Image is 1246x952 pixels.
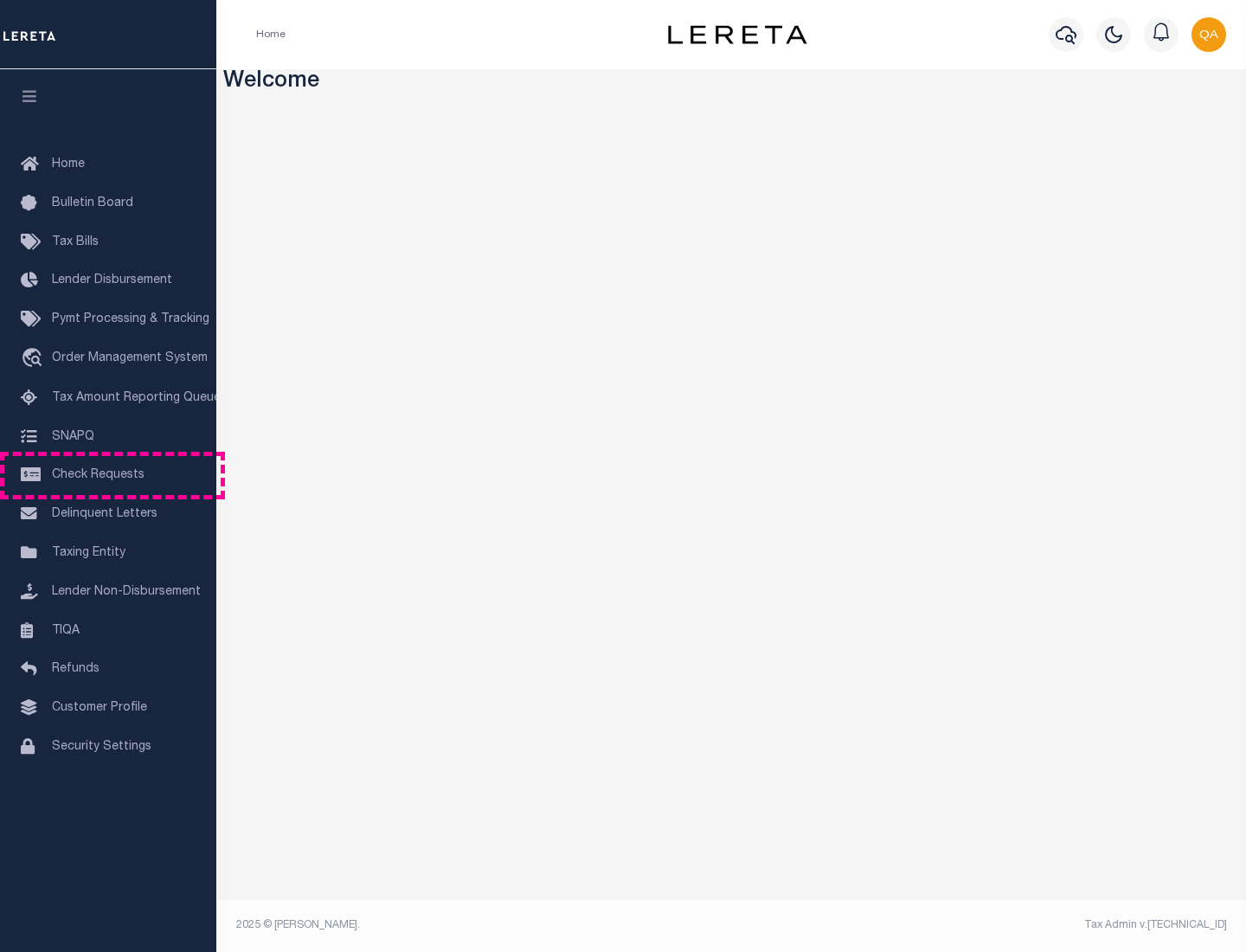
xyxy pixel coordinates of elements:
[256,27,286,42] li: Home
[52,313,209,325] span: Pymt Processing & Tracking
[52,392,221,404] span: Tax Amount Reporting Queue
[744,917,1227,933] div: Tax Admin v.[TECHNICAL_ID]
[52,663,100,675] span: Refunds
[52,158,85,170] span: Home
[52,586,201,598] span: Lender Non-Disbursement
[52,469,145,481] span: Check Requests
[52,624,80,636] span: TIQA
[223,917,732,933] div: 2025 © [PERSON_NAME].
[52,352,208,364] span: Order Management System
[52,741,151,753] span: Security Settings
[52,197,133,209] span: Bulletin Board
[52,547,125,559] span: Taxing Entity
[52,430,94,442] span: SNAPQ
[668,25,806,44] img: logo-dark.svg
[52,236,99,248] span: Tax Bills
[223,69,1240,96] h3: Welcome
[21,348,48,370] i: travel_explore
[1191,17,1226,52] img: svg+xml;base64,PHN2ZyB4bWxucz0iaHR0cDovL3d3dy53My5vcmcvMjAwMC9zdmciIHBvaW50ZXItZXZlbnRzPSJub25lIi...
[52,702,147,714] span: Customer Profile
[52,508,157,520] span: Delinquent Letters
[52,274,172,286] span: Lender Disbursement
